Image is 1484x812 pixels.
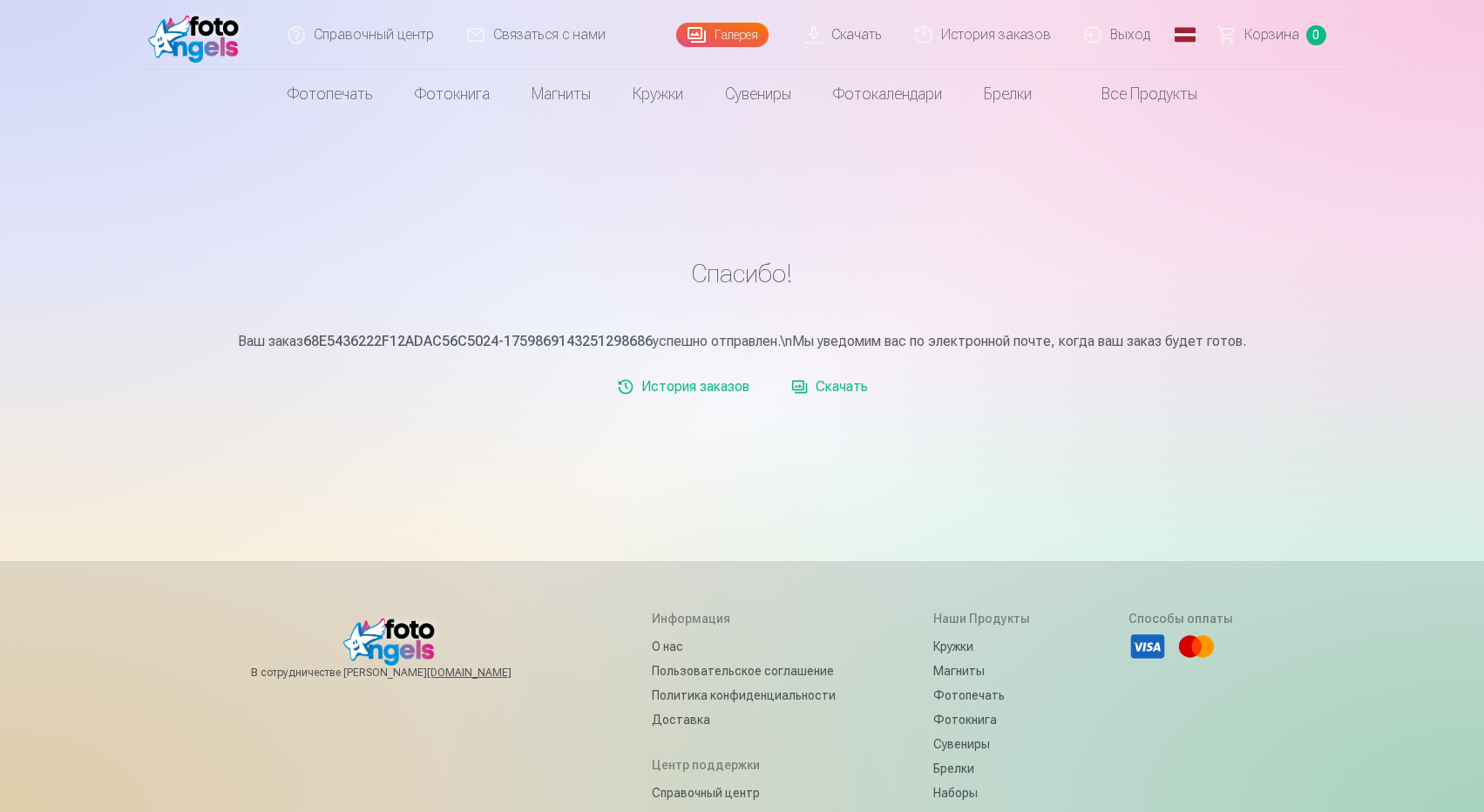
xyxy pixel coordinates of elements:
a: Политика конфиденциальности [652,683,836,707]
font: 68E5436222F12ADAC56C5024-1759869143251298686 [303,333,653,349]
font: Магниты [532,85,591,103]
a: Сувениры [704,70,812,118]
font: Связаться с нами [493,26,606,43]
font: Скачать [831,26,882,43]
font: Фотокалендари [833,85,942,103]
font: Выход [1110,26,1150,43]
font: успешно отправлен.\nМы уведомим вас по электронной почте, когда ваш заказ будет готов. [653,333,1246,349]
font: О нас [652,639,683,653]
a: Скачать [784,369,875,404]
font: Спасибо! [691,258,793,288]
a: Доставка [652,707,836,732]
a: Пользовательское соглашение [652,659,836,683]
img: /fa1 [148,7,248,63]
font: Галерея [715,28,758,42]
a: Фотокнига [394,70,511,118]
font: Доставка [652,713,710,727]
a: Фотопечать [933,683,1030,707]
font: Наши продукты [933,612,1030,626]
font: Магниты [933,664,985,678]
font: Наборы [933,786,978,800]
font: Справочный центр [652,786,760,800]
a: Кружки [933,634,1030,659]
a: Фотокалендари [812,70,963,118]
font: Информация [652,612,730,626]
font: 0 [1312,28,1319,42]
a: Кружки [612,70,704,118]
a: Фотопечать [267,70,394,118]
font: Фотопечать [933,688,1005,702]
font: Скачать [816,378,868,395]
font: Все продукты [1101,85,1197,103]
font: В сотрудничестве [PERSON_NAME] [251,667,427,679]
font: Брелки [933,761,974,775]
font: История заказов [641,378,749,395]
font: Корзина [1244,26,1299,43]
a: Все продукты [1053,70,1218,118]
font: Фотокнига [415,85,490,103]
a: Наборы [933,781,1030,805]
font: Брелки [984,85,1032,103]
a: Магниты [933,659,1030,683]
font: Пользовательское соглашение [652,664,834,678]
a: Брелки [933,756,1030,781]
a: Брелки [963,70,1053,118]
font: Кружки [633,85,683,103]
font: Центр поддержки [652,758,760,772]
a: О нас [652,634,836,659]
font: Способы оплаты [1128,612,1233,626]
font: Сувениры [725,85,791,103]
font: Фотопечать [288,85,373,103]
font: Ваш заказ [238,333,303,349]
a: [DOMAIN_NAME] [427,666,553,680]
a: Справочный центр [652,781,836,805]
a: Сувениры [933,732,1030,756]
font: Фотокнига [933,713,997,727]
a: История заказов [610,369,756,404]
font: История заказов [941,26,1051,43]
font: Политика конфиденциальности [652,688,836,702]
font: Сувениры [933,737,990,751]
font: [DOMAIN_NAME] [427,667,512,679]
a: Галерея [676,23,769,47]
a: Фотокнига [933,707,1030,732]
font: Справочный центр [314,26,434,43]
font: Кружки [933,639,973,653]
a: Магниты [511,70,612,118]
